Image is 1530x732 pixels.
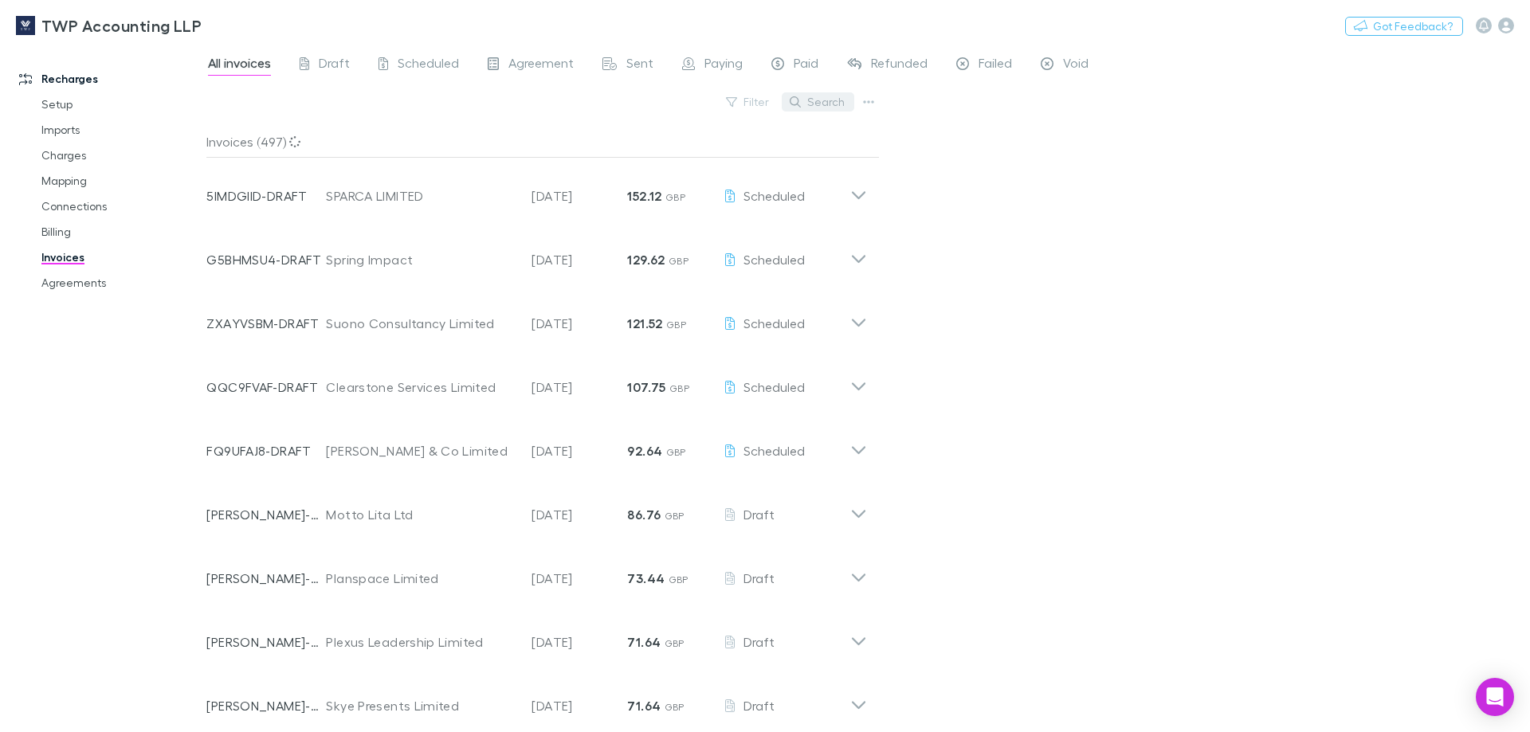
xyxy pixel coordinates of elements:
span: GBP [669,573,688,585]
div: [PERSON_NAME]-0241Plexus Leadership Limited[DATE]71.64 GBPDraft [194,604,880,667]
a: Recharges [3,66,215,92]
strong: 71.64 [627,634,661,650]
a: Setup [25,92,215,117]
p: [DATE] [532,441,627,460]
a: Invoices [25,245,215,270]
div: FQ9UFAJ8-DRAFT[PERSON_NAME] & Co Limited[DATE]92.64 GBPScheduled [194,413,880,476]
strong: 107.75 [627,379,665,395]
strong: 86.76 [627,507,661,523]
span: GBP [669,255,688,267]
p: [DATE] [532,186,627,206]
div: Spring Impact [326,250,516,269]
button: Search [782,92,854,112]
a: Agreements [25,270,215,296]
div: Skye Presents Limited [326,696,516,715]
p: [DATE] [532,505,627,524]
span: Agreement [508,55,574,76]
div: Clearstone Services Limited [326,378,516,397]
span: Paying [704,55,743,76]
span: Draft [743,634,775,649]
div: Suono Consultancy Limited [326,314,516,333]
button: Got Feedback? [1345,17,1463,36]
span: Failed [979,55,1012,76]
button: Filter [718,92,779,112]
strong: 92.64 [627,443,662,459]
a: Connections [25,194,215,219]
p: [DATE] [532,569,627,588]
a: Billing [25,219,215,245]
div: Plexus Leadership Limited [326,632,516,652]
div: QQC9FVAF-DRAFTClearstone Services Limited[DATE]107.75 GBPScheduled [194,349,880,413]
h3: TWP Accounting LLP [41,16,202,35]
span: Scheduled [743,443,805,458]
span: Void [1063,55,1089,76]
div: Open Intercom Messenger [1476,678,1514,716]
p: G5BHMSU4-DRAFT [206,250,326,269]
span: Draft [743,698,775,713]
span: Scheduled [743,252,805,267]
div: Planspace Limited [326,569,516,588]
strong: 152.12 [627,188,661,204]
span: GBP [665,637,685,649]
span: GBP [666,446,686,458]
p: [DATE] [532,314,627,333]
span: Draft [743,570,775,585]
div: ZXAYVSBM-DRAFTSuono Consultancy Limited[DATE]121.52 GBPScheduled [194,285,880,349]
div: 5IMDGIID-DRAFTSPARCA LIMITED[DATE]152.12 GBPScheduled [194,158,880,221]
p: QQC9FVAF-DRAFT [206,378,326,397]
span: Draft [319,55,350,76]
div: SPARCA LIMITED [326,186,516,206]
span: Scheduled [743,379,805,394]
span: Scheduled [743,315,805,331]
p: ZXAYVSBM-DRAFT [206,314,326,333]
a: Imports [25,117,215,143]
a: Mapping [25,168,215,194]
span: GBP [669,382,689,394]
strong: 121.52 [627,315,662,331]
span: Draft [743,507,775,522]
span: Scheduled [398,55,459,76]
strong: 73.44 [627,570,665,586]
div: [PERSON_NAME]-0108Motto Lita Ltd[DATE]86.76 GBPDraft [194,476,880,540]
span: GBP [665,701,685,713]
strong: 71.64 [627,698,661,714]
div: [PERSON_NAME]-0225Skye Presents Limited[DATE]71.64 GBPDraft [194,667,880,731]
span: GBP [665,510,685,522]
span: All invoices [208,55,271,76]
strong: 129.62 [627,252,665,268]
span: Scheduled [743,188,805,203]
p: 5IMDGIID-DRAFT [206,186,326,206]
span: Refunded [871,55,928,76]
p: [DATE] [532,632,627,652]
span: Sent [626,55,653,76]
div: [PERSON_NAME] & Co Limited [326,441,516,460]
span: Paid [794,55,818,76]
p: [PERSON_NAME]-0241 [206,632,326,652]
a: TWP Accounting LLP [6,6,211,45]
p: [PERSON_NAME]-0019 [206,569,326,588]
p: [DATE] [532,696,627,715]
div: [PERSON_NAME]-0019Planspace Limited[DATE]73.44 GBPDraft [194,540,880,604]
div: Motto Lita Ltd [326,505,516,524]
a: Charges [25,143,215,168]
span: GBP [666,319,686,331]
p: [DATE] [532,378,627,397]
p: FQ9UFAJ8-DRAFT [206,441,326,460]
div: G5BHMSU4-DRAFTSpring Impact[DATE]129.62 GBPScheduled [194,221,880,285]
p: [PERSON_NAME]-0225 [206,696,326,715]
img: TWP Accounting LLP's Logo [16,16,35,35]
p: [DATE] [532,250,627,269]
span: GBP [665,191,685,203]
p: [PERSON_NAME]-0108 [206,505,326,524]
